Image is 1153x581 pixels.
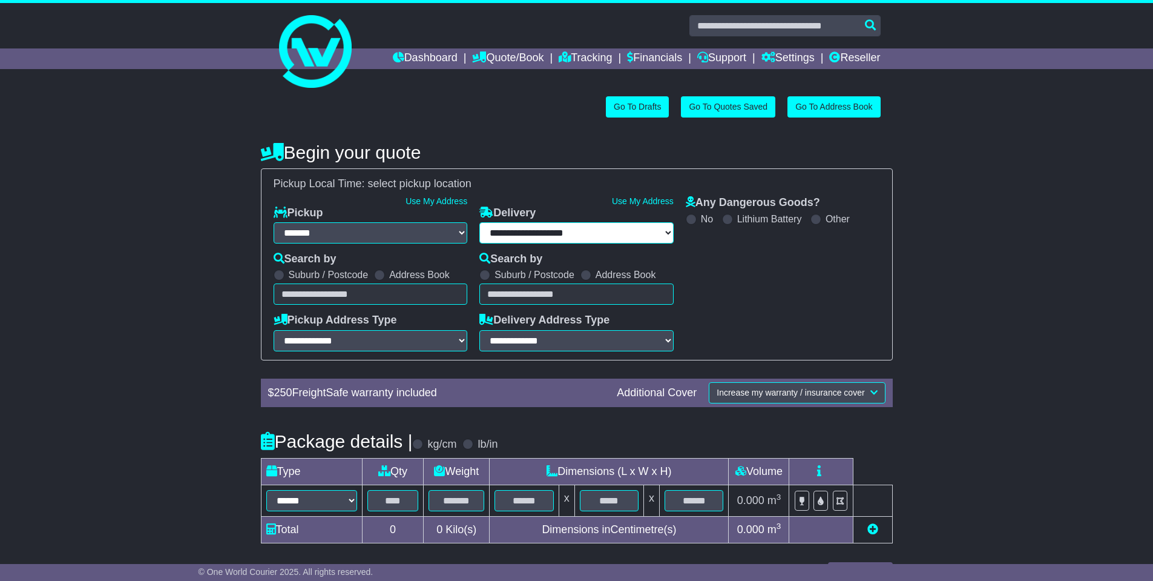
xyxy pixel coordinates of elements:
label: No [701,213,713,225]
sup: 3 [777,522,781,531]
a: Quote/Book [472,48,544,69]
div: Pickup Local Time: [268,178,886,191]
td: Total [261,516,362,543]
label: Pickup [274,207,323,220]
label: Search by [274,253,337,266]
label: Delivery [479,207,536,220]
label: Address Book [596,269,656,281]
h4: Package details | [261,431,413,451]
a: Go To Drafts [606,96,669,118]
label: Suburb / Postcode [494,269,574,281]
button: Increase my warranty / insurance cover [709,382,885,403]
td: Kilo(s) [424,516,490,543]
span: 250 [274,387,292,399]
td: x [559,485,574,516]
a: Support [697,48,746,69]
span: © One World Courier 2025. All rights reserved. [199,567,373,577]
label: Any Dangerous Goods? [686,196,820,210]
a: Use My Address [406,196,467,206]
td: 0 [362,516,424,543]
a: Use My Address [612,196,674,206]
td: Volume [729,458,789,485]
div: Additional Cover [611,387,703,400]
td: Weight [424,458,490,485]
div: $ FreightSafe warranty included [262,387,611,400]
sup: 3 [777,493,781,502]
td: Dimensions in Centimetre(s) [490,516,729,543]
span: select pickup location [368,178,471,190]
label: Pickup Address Type [274,314,397,327]
td: Type [261,458,362,485]
span: 0 [436,523,442,536]
label: Other [826,213,850,225]
td: Qty [362,458,424,485]
span: Increase my warranty / insurance cover [717,388,864,397]
label: Search by [479,253,542,266]
span: m [767,523,781,536]
span: 0.000 [737,523,764,536]
a: Go To Address Book [787,96,880,118]
label: Delivery Address Type [479,314,609,327]
a: Tracking [559,48,612,69]
label: Address Book [389,269,450,281]
a: Add new item [867,523,878,536]
label: lb/in [478,438,498,451]
a: Reseller [829,48,880,69]
label: kg/cm [427,438,456,451]
td: Dimensions (L x W x H) [490,458,729,485]
a: Dashboard [393,48,458,69]
span: m [767,494,781,506]
a: Financials [627,48,682,69]
td: x [644,485,660,516]
span: 0.000 [737,494,764,506]
a: Settings [761,48,815,69]
h4: Begin your quote [261,142,893,162]
label: Lithium Battery [737,213,802,225]
a: Go To Quotes Saved [681,96,775,118]
label: Suburb / Postcode [289,269,369,281]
